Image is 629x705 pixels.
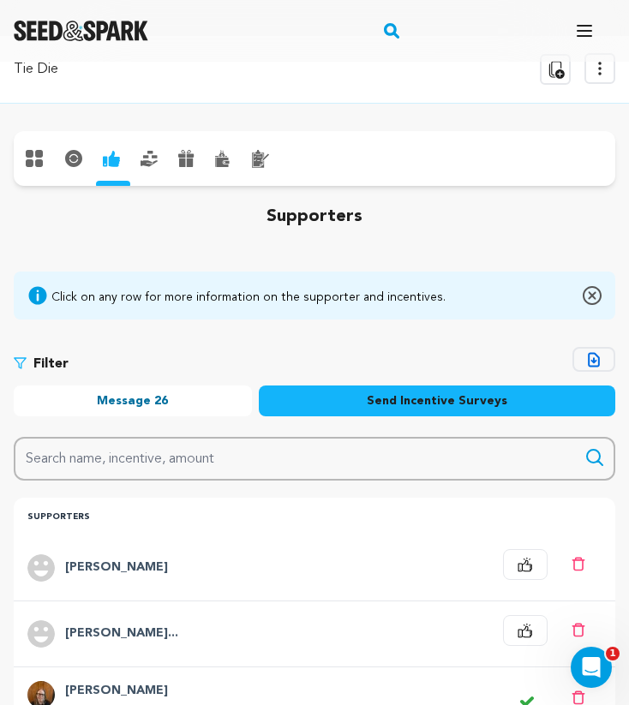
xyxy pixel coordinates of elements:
button: Message 26 [14,385,252,416]
img: Seed&Spark Logo Dark Mode [14,21,148,41]
span: 1 [606,647,620,660]
iframe: Intercom live chat [571,647,612,688]
img: user.png [27,554,55,582]
input: Search name, incentive, amount [14,437,615,481]
a: Seed&Spark Homepage [14,21,148,41]
div: Click on any row for more information on the supporter and incentives. [51,289,446,306]
button: Send Incentive Surveys [259,385,615,416]
h4: Nick Alverson [65,681,168,702]
span: Filter [33,354,69,379]
p: Tie Die [14,59,58,80]
h4: Tony Mouleart [65,558,168,578]
p: Supporters [27,508,602,525]
img: close-o.svg [583,285,602,306]
img: user.png [27,620,55,648]
p: supporters [14,203,615,272]
h4: Jessica Sharples [65,624,178,644]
